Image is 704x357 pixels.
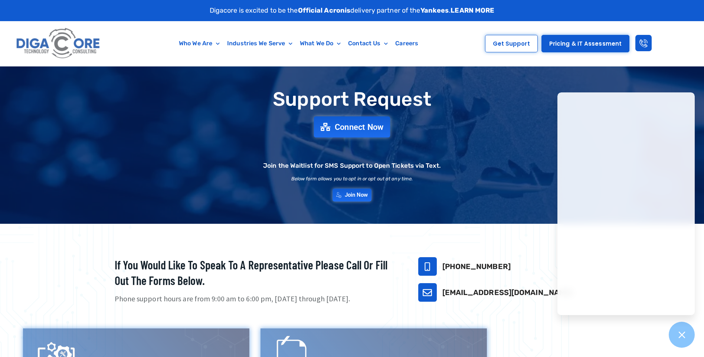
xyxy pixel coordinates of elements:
h2: If you would like to speak to a representative please call or fill out the forms below. [115,257,400,288]
h2: Below form allows you to opt in or opt out at any time. [291,176,413,181]
span: Get Support [493,41,530,46]
a: Pricing & IT Assessment [541,35,629,52]
a: support@digacore.com [418,283,437,302]
a: Get Support [485,35,538,52]
h2: Join the Waitlist for SMS Support to Open Tickets via Text. [263,163,441,169]
a: Connect Now [314,117,390,138]
a: Careers [392,35,422,52]
a: Who We Are [175,35,223,52]
span: Join Now [345,192,368,198]
a: Contact Us [344,35,392,52]
span: Connect Now [335,123,384,131]
nav: Menu [138,35,459,52]
a: What We Do [296,35,344,52]
span: Pricing & IT Assessment [549,41,622,46]
a: Join Now [333,189,372,202]
p: Digacore is excited to be the delivery partner of the . [210,6,495,16]
strong: Yankees [420,6,449,14]
a: [PHONE_NUMBER] [442,262,511,271]
p: Phone support hours are from 9:00 am to 6:00 pm, [DATE] through [DATE]. [115,294,400,304]
strong: Official Acronis [298,6,351,14]
a: [EMAIL_ADDRESS][DOMAIN_NAME] [442,288,573,297]
h1: Support Request [96,89,608,110]
iframe: Chatgenie Messenger [557,92,695,315]
a: 732-646-5725 [418,257,437,276]
a: Industries We Serve [223,35,296,52]
a: LEARN MORE [451,6,494,14]
img: Digacore logo 1 [14,25,103,62]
